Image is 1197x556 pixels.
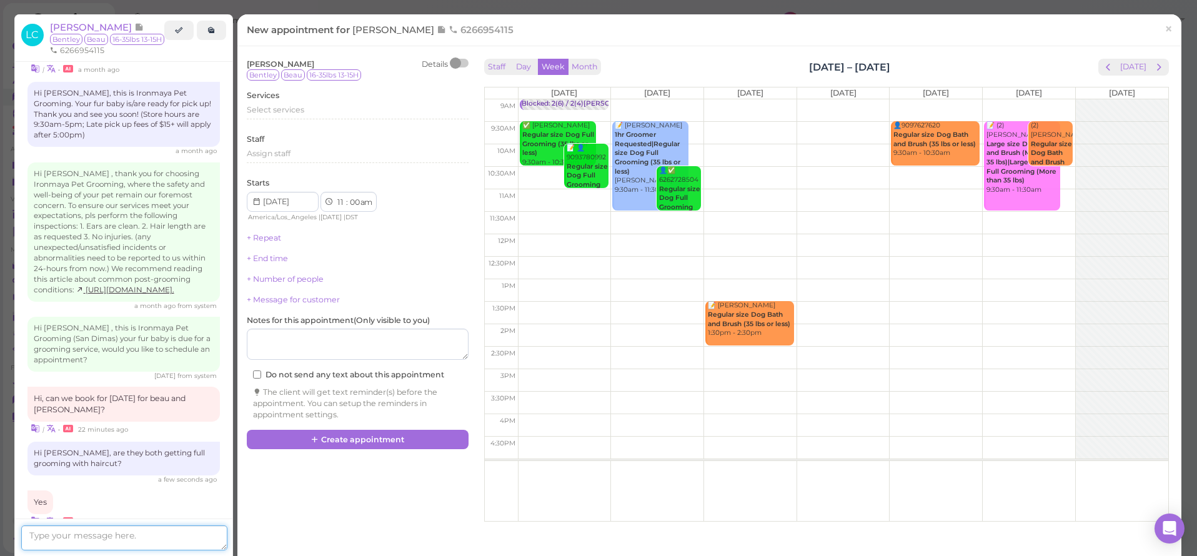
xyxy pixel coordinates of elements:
[110,34,164,45] span: 16-35lbs 13-15H
[615,131,680,176] b: 1hr Groomer Requested|Regular size Dog Full Grooming (35 lbs or less)
[498,237,515,245] span: 12pm
[490,214,515,222] span: 11:30am
[27,490,53,514] div: Yes
[1155,514,1185,544] div: Open Intercom Messenger
[253,369,444,380] label: Do not send any text about this appointment
[247,105,304,114] span: Select services
[176,147,217,155] span: 08/07/2025 12:21pm
[78,66,119,74] span: 08/06/2025 11:02am
[50,34,82,45] span: Bentley
[247,315,430,326] label: Notes for this appointment ( Only visible to you )
[522,131,594,157] b: Regular size Dog Full Grooming (35 lbs or less)
[247,295,340,304] a: + Message for customer
[500,417,515,425] span: 4pm
[247,430,469,450] button: Create appointment
[490,439,515,447] span: 4:30pm
[893,121,980,158] div: 👤9097627620 9:30am - 10:30am
[345,213,358,221] span: DST
[500,102,515,110] span: 9am
[78,518,137,526] span: 09/13/2025 10:22am
[830,88,857,97] span: [DATE]
[809,60,890,74] h2: [DATE] – [DATE]
[737,88,763,97] span: [DATE]
[158,475,217,484] span: 09/13/2025 10:21am
[509,59,539,76] button: Day
[247,177,269,189] label: Starts
[247,233,281,242] a: + Repeat
[307,69,361,81] span: 16-35lbs 13-15H
[568,59,601,76] button: Month
[449,24,514,36] span: 6266954115
[247,24,517,36] span: New appointment for
[551,88,577,97] span: [DATE]
[567,162,608,207] b: Regular size Dog Full Grooming (35 lbs or less)
[247,274,324,284] a: + Number of people
[177,302,217,310] span: from system
[502,282,515,290] span: 1pm
[708,310,790,328] b: Regular size Dog Bath and Brush (35 lbs or less)
[78,425,128,434] span: 09/13/2025 09:59am
[1109,88,1135,97] span: [DATE]
[492,304,515,312] span: 1:30pm
[352,24,437,36] span: [PERSON_NAME]
[491,394,515,402] span: 3:30pm
[1150,59,1169,76] button: next
[658,166,701,249] div: 👤✅ 6262728504 10:30am - 11:30am
[27,387,220,422] div: Hi, can we book for [DATE] for beau and [PERSON_NAME]?
[247,134,264,145] label: Staff
[484,59,509,76] button: Staff
[1016,88,1042,97] span: [DATE]
[42,518,44,526] i: |
[21,24,44,46] span: LC
[177,372,217,380] span: from system
[986,121,1060,195] div: 📝 (2) [PERSON_NAME] 9:30am - 11:30am
[154,372,177,380] span: 09/06/2025 09:37am
[84,34,108,45] span: Beau
[281,69,305,81] span: Beau
[27,62,220,75] div: •
[247,254,288,263] a: + End time
[500,327,515,335] span: 2pm
[538,59,569,76] button: Week
[499,192,515,200] span: 11am
[253,370,261,379] input: Do not send any text about this appointment
[27,442,220,475] div: Hi [PERSON_NAME], are they both getting full grooming with haircut?
[248,213,317,221] span: America/Los_Angeles
[134,21,144,33] span: Note
[522,121,596,167] div: ✅ [PERSON_NAME] 9:30am - 10:30am
[42,66,44,74] i: |
[491,349,515,357] span: 2:30pm
[1098,59,1118,76] button: prev
[522,99,692,109] div: Blocked: 2(6) / 2(4)[PERSON_NAME] • appointment
[491,124,515,132] span: 9:30am
[422,59,448,70] div: Details
[614,121,688,195] div: 📝 [PERSON_NAME] [PERSON_NAME] 9:30am - 11:30am
[644,88,670,97] span: [DATE]
[1030,121,1073,204] div: (2) [PERSON_NAME] 9:30am - 10:30am
[489,259,515,267] span: 12:30pm
[707,301,794,338] div: 📝 [PERSON_NAME] 1:30pm - 2:30pm
[659,185,700,230] b: Regular size Dog Full Grooming (35 lbs or less)
[247,90,279,101] label: Services
[27,514,220,527] div: •
[497,147,515,155] span: 10am
[50,21,134,33] span: [PERSON_NAME]
[986,140,1060,185] b: Large size Dog Bath and Brush (More than 35 lbs)|Large size Dog Full Grooming (More than 35 lbs)
[247,59,314,69] span: [PERSON_NAME]
[134,302,177,310] span: 08/07/2025 02:32pm
[27,162,220,302] div: Hi [PERSON_NAME] , thank you for choosing Ironmaya Pet Grooming, where the safety and well-being ...
[27,82,220,147] div: Hi [PERSON_NAME], this is Ironmaya Pet Grooming. Your fur baby is/are ready for pick up! Thank yo...
[1116,59,1150,76] button: [DATE]
[1165,20,1173,37] span: ×
[923,88,949,97] span: [DATE]
[1031,140,1072,185] b: Regular size Dog Bath and Brush (35 lbs or less)
[47,45,107,56] li: 6266954115
[27,317,220,372] div: Hi [PERSON_NAME] , this is Ironmaya Pet Grooming (San Dimas) your fur baby is due for a grooming ...
[437,24,449,36] span: Note
[247,69,279,81] span: Bentley
[320,213,342,221] span: [DATE]
[247,212,386,223] div: | |
[50,21,144,33] a: [PERSON_NAME]
[488,169,515,177] span: 10:30am
[253,387,462,420] div: The client will get text reminder(s) before the appointment. You can setup the reminders in appoi...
